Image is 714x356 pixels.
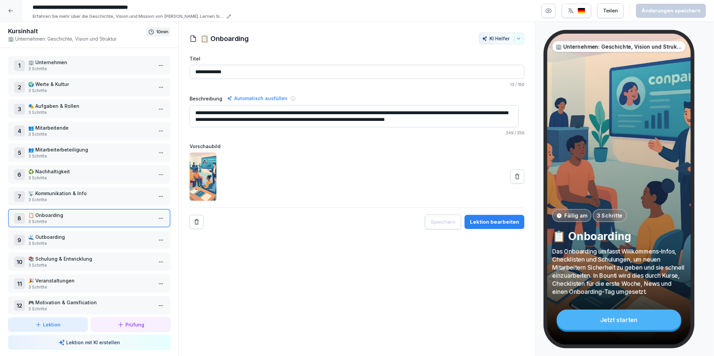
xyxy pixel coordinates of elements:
button: KI Helfer [479,33,524,44]
label: Titel [190,55,524,62]
p: Erfahren Sie mehr über die Geschichte, Vision und Mission von [PERSON_NAME]. Lernen Sie die Meile... [33,13,225,20]
p: 3 Schritte [28,240,153,247]
p: 3 Schritte [597,212,623,219]
img: ihbd2dfj28f2iv16k1mblzoc.png [190,152,216,201]
div: Speichern [431,218,455,226]
p: 🏢 Unternehmen: Geschichte, Vision und Struktur [556,43,682,50]
p: 3 Schritte [28,219,153,225]
p: 3 Schritte [28,175,153,181]
div: 3 [14,104,25,115]
label: Vorschaubild [190,143,524,150]
div: 10 [14,257,25,267]
p: 3 Schritte [28,131,153,137]
div: Automatisch ausfüllen [226,94,289,102]
p: 10 min [156,29,168,35]
p: 3 Schritte [28,66,153,72]
div: 7📡 Kommunikation & Info3 Schritte [8,187,170,206]
div: 1 [14,60,25,71]
h1: 📋 Onboarding [200,34,249,44]
p: 🌊 Outboarding [28,233,153,240]
p: 👥 Mitarbeiterbeteiligung [28,146,153,153]
p: Lektion [43,321,61,328]
div: 3🎭 Aufgaben & Rollen3 Schritte [8,100,170,118]
p: 🎉 Veranstaltungen [28,277,153,284]
button: Lektion [8,317,88,332]
div: 2🌍 Werte & Kultur3 Schritte [8,78,170,96]
div: 9🌊 Outboarding3 Schritte [8,231,170,249]
div: 11🎉 Veranstaltungen3 Schritte [8,274,170,293]
div: 7 [14,191,25,202]
label: Beschreibung [190,95,222,102]
div: 2 [14,82,25,93]
p: 📋 Onboarding [28,212,153,219]
button: Speichern [425,215,461,229]
p: 🎭 Aufgaben & Rollen [28,102,153,109]
span: 13 [510,82,514,87]
p: ♻️ Nachhaltigkeit [28,168,153,175]
span: 249 [506,130,514,135]
div: 8 [14,213,25,224]
div: 8📋 Onboarding3 Schritte [8,209,170,227]
h1: Kursinhalt [8,27,146,35]
p: 3 Schritte [28,262,153,268]
div: Jetzt starten [557,310,681,330]
p: 3 Schritte [28,109,153,116]
img: de.svg [578,8,586,14]
div: 6♻️ Nachhaltigkeit3 Schritte [8,165,170,184]
div: 9 [14,235,25,246]
div: Teilen [603,7,618,14]
p: 3 Schritte [28,284,153,290]
p: 3 Schritte [28,197,153,203]
div: 6 [14,169,25,180]
div: 10📚 Schulung & Entwicklung3 Schritte [8,253,170,271]
div: Lektion bearbeiten [470,218,519,226]
p: 👥 Mitarbeitende [28,124,153,131]
p: Prüfung [125,321,144,328]
div: KI Helfer [482,36,521,41]
p: 🌍 Werte & Kultur [28,81,153,88]
p: Lektion mit KI erstellen [67,339,120,346]
button: Lektion mit KI erstellen [8,335,170,350]
div: 5👥 Mitarbeiterbeteiligung3 Schritte [8,143,170,162]
button: Remove [190,215,204,229]
button: Lektion bearbeiten [465,215,524,229]
div: 1🏢 Unternehmen3 Schritte [8,56,170,75]
button: Prüfung [91,317,171,332]
div: 12🎮 Motivation & Gamification3 Schritte [8,296,170,315]
p: / 250 [190,130,524,136]
div: 4 [14,126,25,136]
div: 12 [14,300,25,311]
p: 🎮 Motivation & Gamification [28,299,153,306]
div: Änderungen speichern [641,7,701,14]
p: 3 Schritte [28,306,153,312]
div: 11 [14,278,25,289]
p: Das Onboarding umfasst Willkommens-Infos, Checklisten und Schulungen, um neuen Mitarbeitern Siche... [552,248,686,296]
p: 3 Schritte [28,153,153,159]
div: 5 [14,147,25,158]
div: 4👥 Mitarbeitende3 Schritte [8,122,170,140]
p: 📚 Schulung & Entwicklung [28,255,153,262]
p: 🏢 Unternehmen: Geschichte, Vision und Struktur [8,35,146,42]
p: 3 Schritte [28,88,153,94]
button: Änderungen speichern [636,4,706,18]
p: 📡 Kommunikation & Info [28,190,153,197]
p: / 150 [190,82,524,88]
button: Teilen [597,3,624,18]
p: Fällig am [564,212,587,219]
p: 📋 Onboarding [552,229,686,243]
p: 🏢 Unternehmen [28,59,153,66]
